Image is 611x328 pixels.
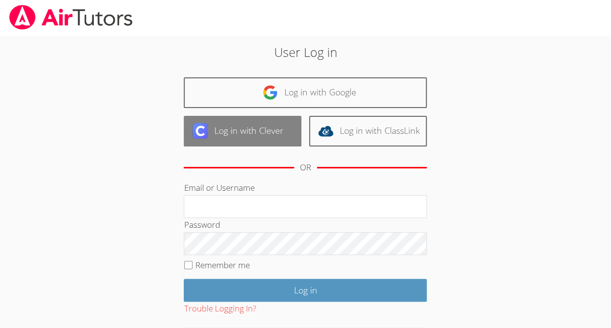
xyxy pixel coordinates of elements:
h2: User Log in [140,43,471,61]
a: Log in with Google [184,77,427,108]
img: clever-logo-6eab21bc6e7a338710f1a6ff85c0baf02591cd810cc4098c63d3a4b26e2feb20.svg [192,123,208,139]
img: airtutors_banner-c4298cdbf04f3fff15de1276eac7730deb9818008684d7c2e4769d2f7ddbe033.png [8,5,134,30]
a: Log in with Clever [184,116,301,146]
input: Log in [184,279,427,302]
label: Email or Username [184,182,254,193]
a: Log in with ClassLink [309,116,427,146]
label: Password [184,219,220,230]
img: classlink-logo-d6bb404cc1216ec64c9a2012d9dc4662098be43eaf13dc465df04b49fa7ab582.svg [318,123,333,139]
div: OR [300,161,311,175]
img: google-logo-50288ca7cdecda66e5e0955fdab243c47b7ad437acaf1139b6f446037453330a.svg [262,85,278,100]
label: Remember me [195,259,250,271]
button: Trouble Logging In? [184,302,256,316]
